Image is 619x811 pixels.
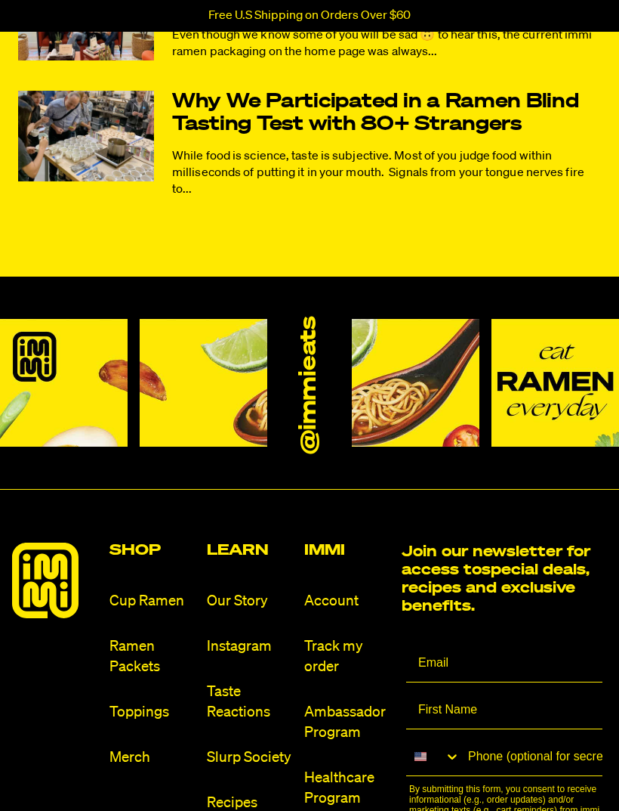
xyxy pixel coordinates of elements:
[18,91,154,181] img: Why We Participated in a Ramen Blind Tasting Test with 80+ Strangers
[460,738,602,775] input: Phone (optional for secret deals)
[109,591,195,611] a: Cup Ramen
[304,636,390,677] a: Track my order
[304,702,390,743] a: Ambassador Program
[406,645,602,683] input: Email
[207,748,292,768] a: Slurp Society
[414,751,427,763] img: United States
[172,27,601,60] p: Even though we know some of you will be sad 🙃 to hear this, the current immi ramen packaging on t...
[207,543,292,558] h2: Learn
[140,319,267,447] img: Instagram
[172,91,601,136] a: Why We Participated in a Ramen Blind Tasting Test with 80+ Strangers
[207,636,292,657] a: Instagram
[491,319,619,447] img: Instagram
[207,682,292,723] a: Taste Reactions
[402,543,607,615] h2: Join our newsletter for access to special deals, recipes and exclusive benefits.
[352,319,479,447] img: Instagram
[297,316,323,453] a: @immieats
[406,738,460,775] button: Search Countries
[304,591,390,611] a: Account
[109,636,195,677] a: Ramen Packets
[109,702,195,723] a: Toppings
[207,591,292,611] a: Our Story
[12,543,79,618] img: immieats
[406,692,602,729] input: First Name
[304,768,390,809] a: Healthcare Program
[304,543,390,558] h2: Immi
[109,543,195,558] h2: Shop
[208,9,411,23] p: Free U.S Shipping on Orders Over $60
[109,748,195,768] a: Merch
[172,148,601,198] p: While food is science, taste is subjective. Most of you judge food within milliseconds of putting...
